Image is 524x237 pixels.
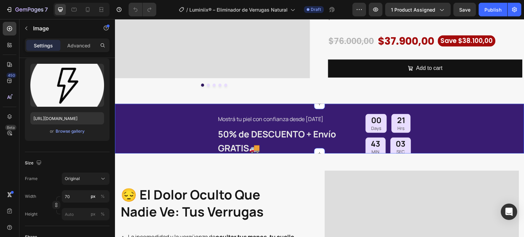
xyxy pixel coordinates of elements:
[5,125,16,130] div: Beta
[281,120,291,130] div: 03
[301,44,327,54] div: Add to cart
[189,6,288,13] span: Luminiix® – Eliminador de Verrugas Natural
[30,112,104,124] input: https://example.com/image.jpg
[25,159,43,168] div: Size
[281,130,291,136] p: SEC
[91,211,96,217] div: px
[65,176,80,182] span: Original
[55,128,85,135] button: Browse gallery
[256,106,266,112] p: Days
[501,204,517,220] div: Open Intercom Messenger
[282,106,290,112] p: Hrs
[256,120,265,130] div: 43
[311,6,321,13] span: Draft
[479,3,507,16] button: Publish
[391,6,435,13] span: 1 product assigned
[67,42,90,49] p: Advanced
[50,127,54,135] span: or
[3,3,51,16] button: 7
[459,7,470,13] span: Save
[186,6,188,13] span: /
[256,130,265,136] p: MIN
[101,193,105,199] div: %
[62,190,110,203] input: px%
[91,193,96,199] div: px
[89,210,97,218] button: %
[6,73,16,78] div: 450
[89,192,97,201] button: %
[6,166,149,201] strong: 😔 el dolor oculto que nadie ve: tus verrugas
[115,19,524,237] iframe: Design area
[45,5,48,14] p: 7
[34,42,53,49] p: Settings
[56,128,85,134] div: Browse gallery
[25,211,38,217] label: Height
[62,208,110,220] input: px%
[103,109,221,135] span: 🚚
[101,211,105,217] div: %
[484,6,501,13] div: Publish
[256,96,266,106] div: 00
[13,214,179,231] span: La incomodidad y la vergüenza de .
[103,97,236,104] p: Mostrá tu piel con confianza desde [DATE]
[103,109,221,135] strong: 50% de DESCUENTO + Envío GRATIS
[62,173,110,185] button: Original
[99,192,107,201] button: px
[25,176,38,182] label: Frame
[25,193,36,199] label: Width
[30,64,104,107] img: preview-image
[213,40,408,58] button: Add to cart
[129,3,156,16] div: Undo/Redo
[99,210,107,218] button: px
[453,3,476,16] button: Save
[282,96,290,106] div: 21
[385,3,451,16] button: 1 product assigned
[33,24,91,32] p: Image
